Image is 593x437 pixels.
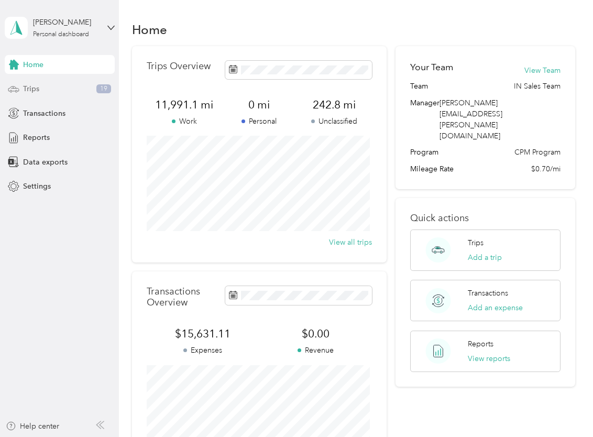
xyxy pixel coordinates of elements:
span: Transactions [23,108,65,119]
p: Reports [468,338,493,349]
button: Help center [6,421,59,432]
p: Work [147,116,222,127]
span: Home [23,59,43,70]
span: Settings [23,181,51,192]
button: Add a trip [468,252,502,263]
button: View reports [468,353,510,364]
p: Quick actions [410,213,560,224]
span: [PERSON_NAME][EMAIL_ADDRESS][PERSON_NAME][DOMAIN_NAME] [440,99,502,140]
span: Reports [23,132,50,143]
span: Data exports [23,157,68,168]
button: Add an expense [468,302,523,313]
button: View Team [524,65,561,76]
span: $0.00 [259,326,372,341]
p: Trips Overview [147,61,211,72]
span: Trips [23,83,39,94]
p: Transactions [468,288,508,299]
div: Personal dashboard [33,31,89,38]
span: 0 mi [222,97,296,112]
span: 242.8 mi [297,97,372,112]
button: View all trips [329,237,372,248]
h2: Your Team [410,61,453,74]
div: [PERSON_NAME] [33,17,98,28]
iframe: Everlance-gr Chat Button Frame [534,378,593,437]
p: Personal [222,116,296,127]
p: Revenue [259,345,372,356]
span: 19 [96,84,111,94]
p: Unclassified [297,116,372,127]
p: Expenses [147,345,259,356]
span: Manager [410,97,440,141]
h1: Home [132,24,167,35]
span: $0.70/mi [531,163,561,174]
p: Trips [468,237,484,248]
span: 11,991.1 mi [147,97,222,112]
p: Transactions Overview [147,286,219,308]
span: $15,631.11 [147,326,259,341]
span: Mileage Rate [410,163,454,174]
span: IN Sales Team [514,81,561,92]
span: Team [410,81,428,92]
span: CPM Program [514,147,561,158]
span: Program [410,147,438,158]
